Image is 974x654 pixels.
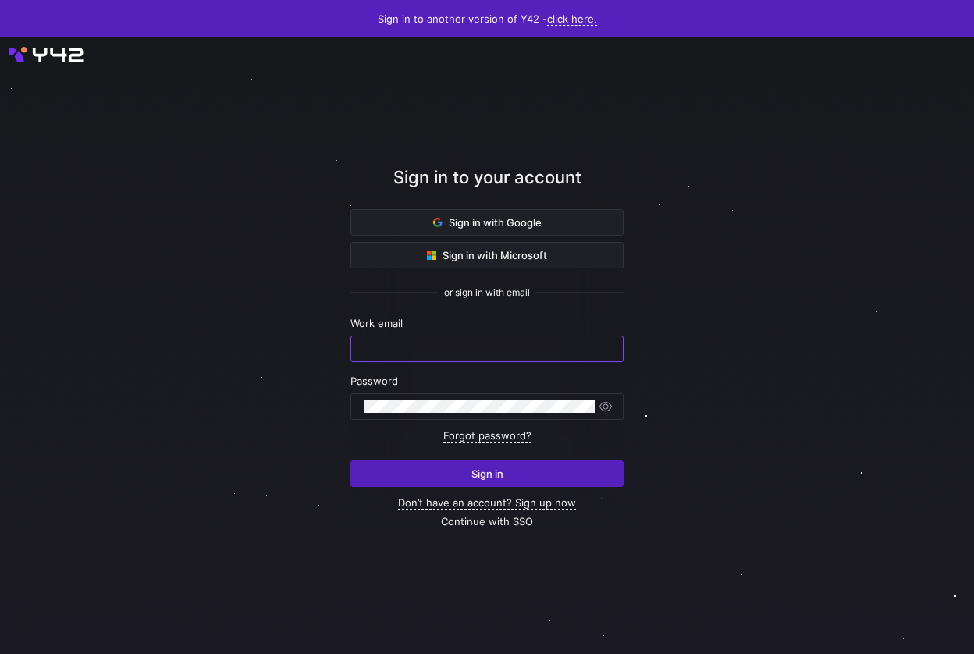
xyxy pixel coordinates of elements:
div: Sign in to your account [350,165,624,209]
span: Sign in with Microsoft [427,249,547,261]
span: or sign in with email [444,287,530,298]
a: click here. [547,12,597,26]
a: Don’t have an account? Sign up now [398,496,576,510]
span: Sign in with Google [433,216,542,229]
span: Work email [350,317,403,329]
button: Sign in [350,460,624,487]
button: Sign in with Microsoft [350,242,624,268]
a: Continue with SSO [441,515,533,528]
button: Sign in with Google [350,209,624,236]
span: Sign in [471,467,503,480]
span: Password [350,375,398,387]
a: Forgot password? [443,429,531,443]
